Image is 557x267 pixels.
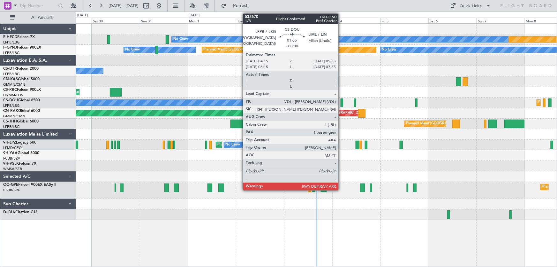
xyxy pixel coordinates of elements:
[189,13,200,18] div: [DATE]
[3,124,20,129] a: LFPB/LBG
[3,88,17,92] span: CS-RRC
[3,141,16,145] span: 9H-LPZ
[3,183,56,187] a: OO-GPEFalcon 900EX EASy II
[3,77,40,81] a: CN-KASGlobal 5000
[140,18,188,23] div: Sun 31
[3,151,39,155] a: 9H-YAAGlobal 5000
[188,18,236,23] div: Mon 1
[77,13,88,18] div: [DATE]
[3,210,15,214] span: D-IBLK
[3,35,35,39] a: F-HECDFalcon 7X
[380,18,429,23] div: Fri 5
[447,1,494,11] button: Quick Links
[3,98,18,102] span: CS-DOU
[3,35,17,39] span: F-HECD
[109,3,139,9] span: [DATE] - [DATE]
[218,1,256,11] button: Refresh
[3,67,39,71] a: CS-DTRFalcon 2000
[460,3,482,10] div: Quick Links
[218,140,289,150] div: Planned Maint Nice ([GEOGRAPHIC_DATA])
[3,98,40,102] a: CS-DOUGlobal 6500
[3,188,20,192] a: EBBR/BRU
[406,119,507,129] div: Planned Maint [GEOGRAPHIC_DATA] ([GEOGRAPHIC_DATA])
[3,183,18,187] span: OO-GPE
[3,88,41,92] a: CS-RRCFalcon 900LX
[204,45,304,55] div: Planned Maint [GEOGRAPHIC_DATA] ([GEOGRAPHIC_DATA])
[3,145,22,150] a: LFMD/CEQ
[3,210,37,214] a: D-IBLKCitation CJ2
[3,114,25,119] a: GMMN/CMN
[3,82,25,87] a: GMMN/CMN
[3,162,36,166] a: 9H-VSLKFalcon 7X
[17,15,67,20] span: All Aircraft
[262,119,362,129] div: Planned Maint [GEOGRAPHIC_DATA] ([GEOGRAPHIC_DATA])
[3,67,17,71] span: CS-DTR
[226,140,240,150] div: No Crew
[3,40,20,45] a: LFPB/LBG
[125,45,140,55] div: No Crew
[3,162,19,166] span: 9H-VSLK
[428,18,477,23] div: Sat 6
[228,4,254,8] span: Refresh
[258,182,364,192] div: Cleaning [GEOGRAPHIC_DATA] ([GEOGRAPHIC_DATA] National)
[236,18,284,23] div: Tue 2
[3,109,40,113] a: CN-RAKGlobal 6000
[3,46,41,50] a: F-GPNJFalcon 900EX
[92,18,140,23] div: Sat 30
[3,51,20,55] a: LFPB/LBG
[3,72,20,76] a: LFPB/LBG
[3,141,36,145] a: 9H-LPZLegacy 500
[19,1,56,11] input: Trip Number
[3,93,23,98] a: DNMM/LOS
[3,103,20,108] a: LFPB/LBG
[3,77,18,81] span: CN-KAS
[332,18,380,23] div: Thu 4
[262,108,367,118] div: Unplanned Maint [GEOGRAPHIC_DATA] ([GEOGRAPHIC_DATA])
[382,45,397,55] div: No Crew
[3,120,17,123] span: CS-JHH
[3,151,18,155] span: 9H-YAA
[308,35,322,44] div: No Crew
[284,18,332,23] div: Wed 3
[3,120,39,123] a: CS-JHHGlobal 6000
[3,167,22,171] a: WMSA/SZB
[3,156,20,161] a: FCBB/BZV
[3,109,18,113] span: CN-RAK
[7,12,69,23] button: All Aircraft
[173,35,188,44] div: No Crew
[271,35,371,44] div: Planned Maint [GEOGRAPHIC_DATA] ([GEOGRAPHIC_DATA])
[3,46,17,50] span: F-GPNJ
[477,18,525,23] div: Sun 7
